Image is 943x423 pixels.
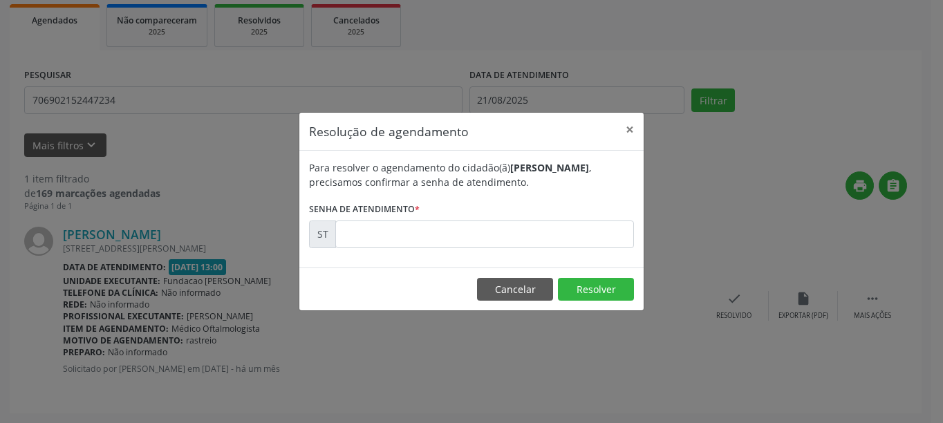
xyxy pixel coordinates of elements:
[558,278,634,301] button: Resolver
[309,160,634,189] div: Para resolver o agendamento do cidadão(ã) , precisamos confirmar a senha de atendimento.
[309,199,420,220] label: Senha de atendimento
[616,113,644,147] button: Close
[309,122,469,140] h5: Resolução de agendamento
[477,278,553,301] button: Cancelar
[309,220,336,248] div: ST
[510,161,589,174] b: [PERSON_NAME]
